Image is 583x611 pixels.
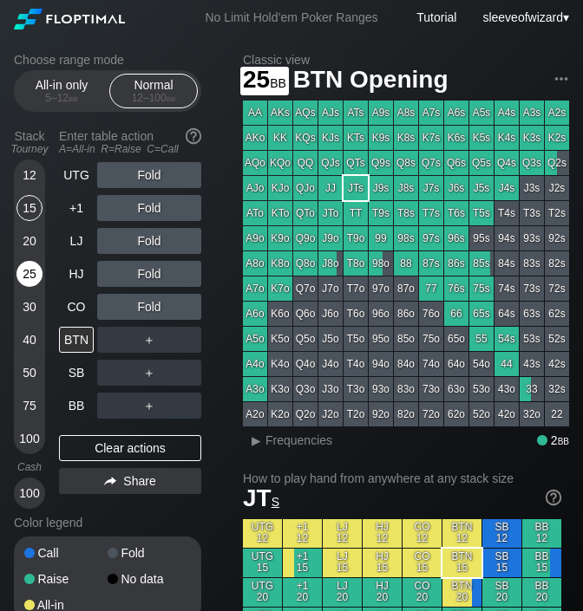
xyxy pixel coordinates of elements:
[545,402,569,426] div: 22
[97,393,201,419] div: ＋
[495,251,519,276] div: 84s
[369,226,393,250] div: 99
[444,151,468,175] div: Q6s
[522,519,561,548] div: BB 12
[478,8,571,27] div: ▾
[469,377,494,401] div: 53o
[537,433,569,447] div: 2
[482,549,521,577] div: SB 15
[469,251,494,276] div: 85s
[469,302,494,326] div: 65s
[318,151,343,175] div: QJs
[97,162,201,188] div: Fold
[268,276,292,301] div: K7o
[495,101,519,125] div: A4s
[59,228,94,254] div: LJ
[419,302,443,326] div: 76o
[444,402,468,426] div: 62o
[495,352,519,376] div: 44
[243,226,267,250] div: A9o
[394,101,418,125] div: A8s
[240,67,289,95] span: 25
[469,352,494,376] div: 54o
[243,126,267,150] div: AKo
[184,127,203,146] img: help.32db89a4.svg
[344,101,368,125] div: ATs
[318,226,343,250] div: J9o
[59,261,94,287] div: HJ
[16,327,43,353] div: 40
[117,92,190,104] div: 12 – 100
[469,226,494,250] div: 95s
[363,519,402,548] div: HJ 12
[444,176,468,200] div: J6s
[520,327,544,351] div: 53s
[344,402,368,426] div: T2o
[114,75,193,107] div: Normal
[97,360,201,386] div: ＋
[344,226,368,250] div: T9o
[444,327,468,351] div: 65o
[16,261,43,287] div: 25
[268,302,292,326] div: K6o
[545,151,569,175] div: Q2s
[7,143,52,155] div: Tourney
[243,201,267,225] div: ATo
[265,433,332,447] span: Frequencies
[243,471,561,485] h2: How to play hand from anywhere at any stack size
[344,176,368,200] div: JTs
[16,480,43,506] div: 100
[545,377,569,401] div: 32s
[545,226,569,250] div: 92s
[442,549,481,577] div: BTN 15
[243,578,282,607] div: UTG 20
[520,101,544,125] div: A3s
[419,151,443,175] div: Q7s
[293,176,318,200] div: QJo
[293,201,318,225] div: QTo
[444,276,468,301] div: 76s
[442,578,481,607] div: BTN 20
[243,176,267,200] div: AJo
[318,352,343,376] div: J4o
[369,377,393,401] div: 93o
[403,578,442,607] div: CO 20
[419,251,443,276] div: 87s
[97,294,201,320] div: Fold
[495,201,519,225] div: T4s
[469,126,494,150] div: K5s
[545,276,569,301] div: 72s
[24,547,108,559] div: Call
[369,151,393,175] div: Q9s
[495,126,519,150] div: K4s
[22,75,102,107] div: All-in only
[59,327,94,353] div: BTN
[545,251,569,276] div: 82s
[469,402,494,426] div: 52o
[16,162,43,188] div: 12
[419,101,443,125] div: A7s
[520,251,544,276] div: 83s
[394,251,418,276] div: 88
[495,302,519,326] div: 64s
[14,53,201,67] h2: Choose range mode
[369,276,393,301] div: 97o
[545,101,569,125] div: A2s
[394,352,418,376] div: 84o
[323,578,362,607] div: LJ 20
[520,402,544,426] div: 32o
[344,327,368,351] div: T5o
[369,101,393,125] div: A9s
[394,226,418,250] div: 98s
[318,402,343,426] div: J2o
[482,10,563,24] span: sleeveofwizard
[293,151,318,175] div: QQ
[293,327,318,351] div: Q5o
[469,101,494,125] div: A5s
[495,402,519,426] div: 42o
[97,228,201,254] div: Fold
[444,226,468,250] div: 96s
[243,377,267,401] div: A3o
[394,302,418,326] div: 86o
[363,549,402,577] div: HJ 15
